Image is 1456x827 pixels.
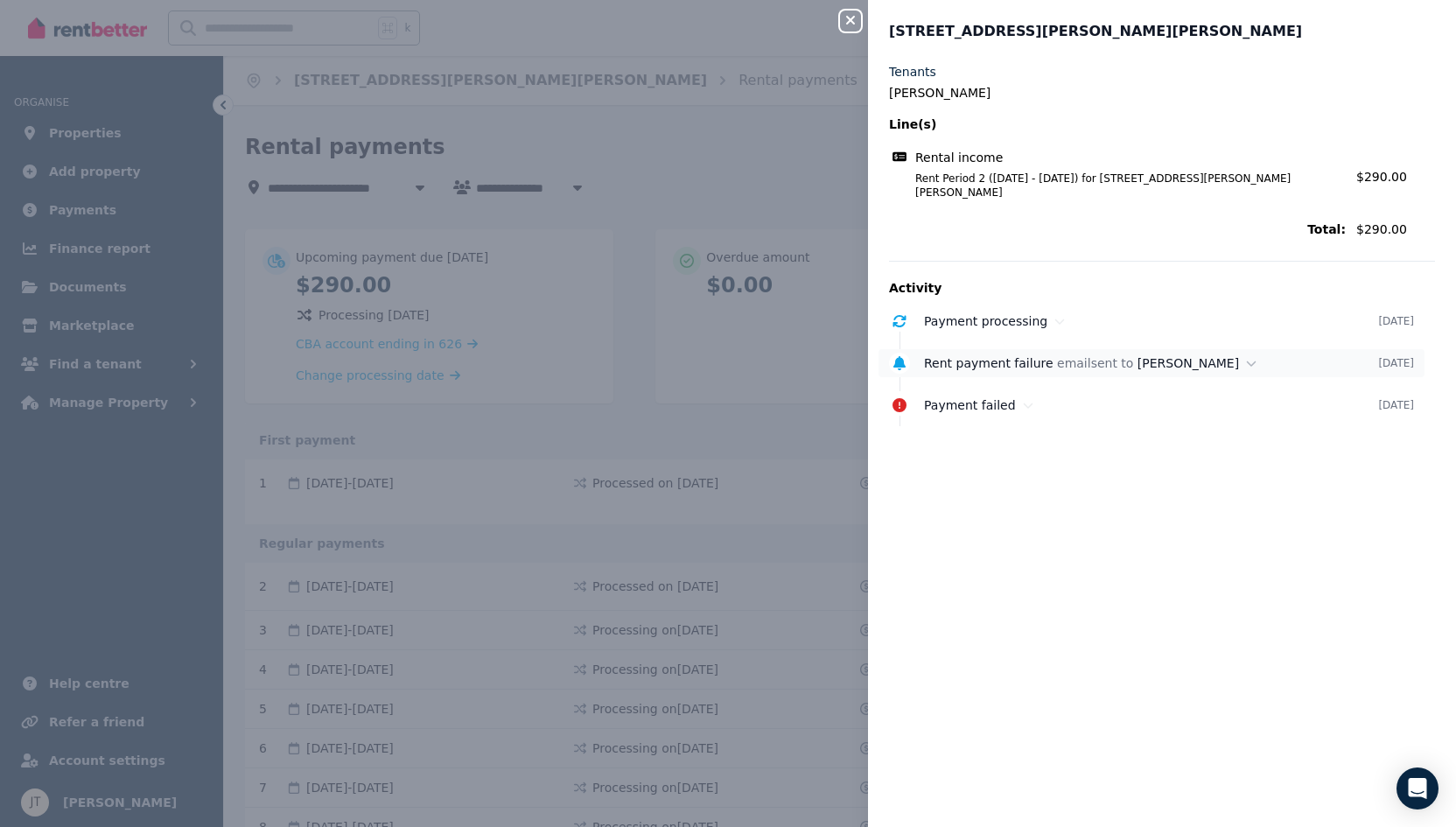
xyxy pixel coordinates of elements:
span: [PERSON_NAME] [1137,356,1239,370]
div: Open Intercom Messenger [1396,767,1438,809]
legend: [PERSON_NAME] [889,84,1435,102]
span: $290.00 [1356,221,1435,238]
label: Tenants [889,63,936,81]
time: [DATE] [1378,398,1414,412]
time: [DATE] [1378,314,1414,328]
span: Payment failed [924,398,1016,412]
span: Payment processing [924,314,1047,328]
span: [STREET_ADDRESS][PERSON_NAME][PERSON_NAME] [889,21,1302,42]
div: email sent to [924,354,1378,372]
span: Rent payment failure [924,356,1053,370]
p: Activity [889,279,1435,297]
span: Rental income [915,149,1003,166]
span: Rent Period 2 ([DATE] - [DATE]) for [STREET_ADDRESS][PERSON_NAME][PERSON_NAME] [894,172,1346,200]
span: $290.00 [1356,170,1407,184]
time: [DATE] [1378,356,1414,370]
span: Total: [889,221,1346,238]
span: Line(s) [889,116,1346,133]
